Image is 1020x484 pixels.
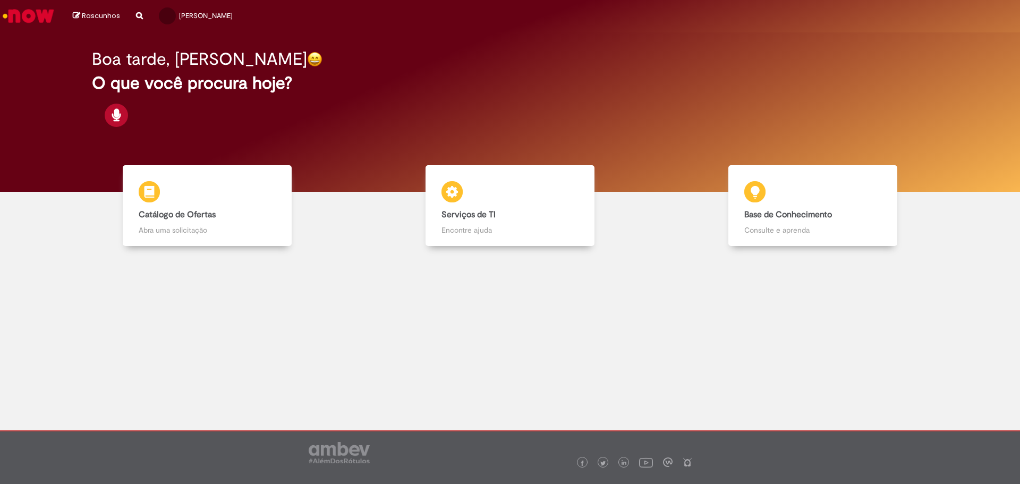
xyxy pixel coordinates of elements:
a: Base de Conhecimento Consulte e aprenda [661,165,964,247]
img: logo_footer_naosei.png [683,457,692,467]
img: logo_footer_ambev_rotulo_gray.png [309,442,370,463]
h2: Boa tarde, [PERSON_NAME] [92,50,307,69]
b: Base de Conhecimento [744,209,832,220]
img: logo_footer_workplace.png [663,457,673,467]
img: happy-face.png [307,52,322,67]
img: logo_footer_linkedin.png [622,460,627,466]
a: Rascunhos [73,11,120,21]
span: [PERSON_NAME] [179,11,233,20]
p: Abra uma solicitação [139,225,276,235]
img: ServiceNow [1,5,56,27]
img: logo_footer_youtube.png [639,455,653,469]
b: Serviços de TI [441,209,496,220]
span: Rascunhos [82,11,120,21]
p: Encontre ajuda [441,225,579,235]
p: Consulte e aprenda [744,225,882,235]
img: logo_footer_twitter.png [600,461,606,466]
a: Serviços de TI Encontre ajuda [359,165,661,247]
h2: O que você procura hoje? [92,74,929,92]
b: Catálogo de Ofertas [139,209,216,220]
a: Catálogo de Ofertas Abra uma solicitação [56,165,359,247]
img: logo_footer_facebook.png [580,461,585,466]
